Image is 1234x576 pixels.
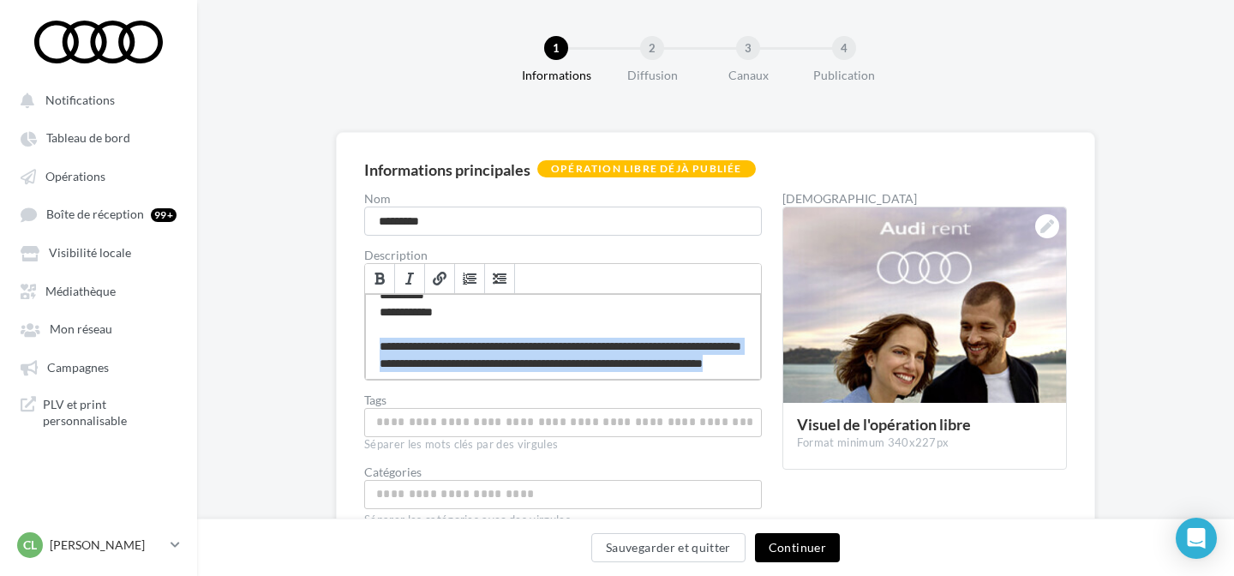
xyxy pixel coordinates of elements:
[832,36,856,60] div: 4
[49,246,131,261] span: Visibilité locale
[797,435,1052,451] div: Format minimum 340x227px
[45,284,116,298] span: Médiathèque
[364,394,762,406] label: Tags
[364,162,530,177] div: Informations principales
[537,160,756,177] div: Opération libre déjà publiée
[364,437,762,453] div: Séparer les mots clés par des virgules
[43,396,177,429] span: PLV et print personnalisable
[10,389,187,436] a: PLV et print personnalisable
[736,36,760,60] div: 3
[10,351,187,382] a: Campagnes
[640,36,664,60] div: 2
[364,249,762,261] label: Description
[368,412,758,432] input: Permet aux affiliés de trouver l'opération libre plus facilement
[1176,518,1217,559] div: Open Intercom Messenger
[45,93,115,107] span: Notifications
[368,484,758,504] input: Choisissez une catégorie
[395,264,425,293] a: Italique (⌘+I)
[364,408,762,437] div: Permet aux affiliés de trouver l'opération libre plus facilement
[501,67,611,84] div: Informations
[364,480,762,509] div: Choisissez une catégorie
[10,84,180,115] button: Notifications
[365,294,761,380] div: Permet de préciser les enjeux de la campagne à vos affiliés
[46,131,130,146] span: Tableau de bord
[50,322,112,337] span: Mon réseau
[364,509,762,528] div: Séparer les catégories avec des virgules
[544,36,568,60] div: 1
[23,537,37,554] span: Cl
[47,360,109,375] span: Campagnes
[10,237,187,267] a: Visibilité locale
[46,207,144,222] span: Boîte de réception
[364,193,762,205] label: Nom
[789,67,899,84] div: Publication
[455,264,485,293] a: Insérer/Supprimer une liste numérotée
[45,169,105,183] span: Opérations
[755,533,840,562] button: Continuer
[10,198,187,230] a: Boîte de réception 99+
[693,67,803,84] div: Canaux
[10,275,187,306] a: Médiathèque
[485,264,515,293] a: Insérer/Supprimer une liste à puces
[10,122,187,153] a: Tableau de bord
[591,533,746,562] button: Sauvegarder et quitter
[782,193,1067,205] div: [DEMOGRAPHIC_DATA]
[151,208,177,222] div: 99+
[797,417,1052,432] div: Visuel de l'opération libre
[365,264,395,293] a: Gras (⌘+B)
[597,67,707,84] div: Diffusion
[425,264,455,293] a: Lien
[10,160,187,191] a: Opérations
[14,529,183,561] a: Cl [PERSON_NAME]
[50,537,164,554] p: [PERSON_NAME]
[10,313,187,344] a: Mon réseau
[364,466,762,478] div: Catégories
